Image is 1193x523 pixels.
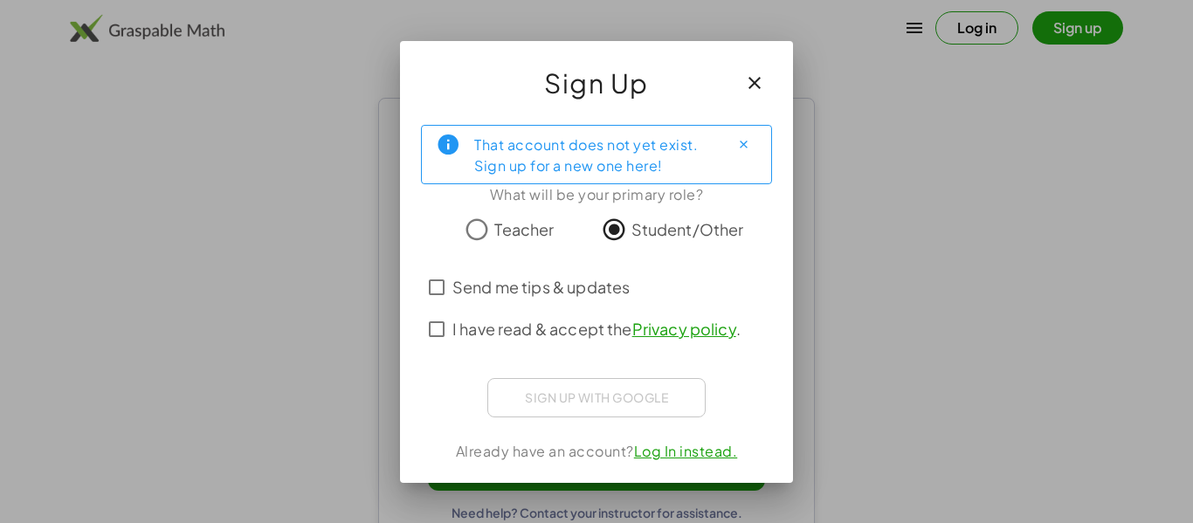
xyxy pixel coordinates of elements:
[632,319,736,339] a: Privacy policy
[631,217,744,241] span: Student/Other
[474,133,715,176] div: That account does not yet exist. Sign up for a new one here!
[452,317,741,341] span: I have read & accept the .
[494,217,554,241] span: Teacher
[421,441,772,462] div: Already have an account?
[452,275,630,299] span: Send me tips & updates
[421,184,772,205] div: What will be your primary role?
[544,62,649,104] span: Sign Up
[634,442,738,460] a: Log In instead.
[729,131,757,159] button: Close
